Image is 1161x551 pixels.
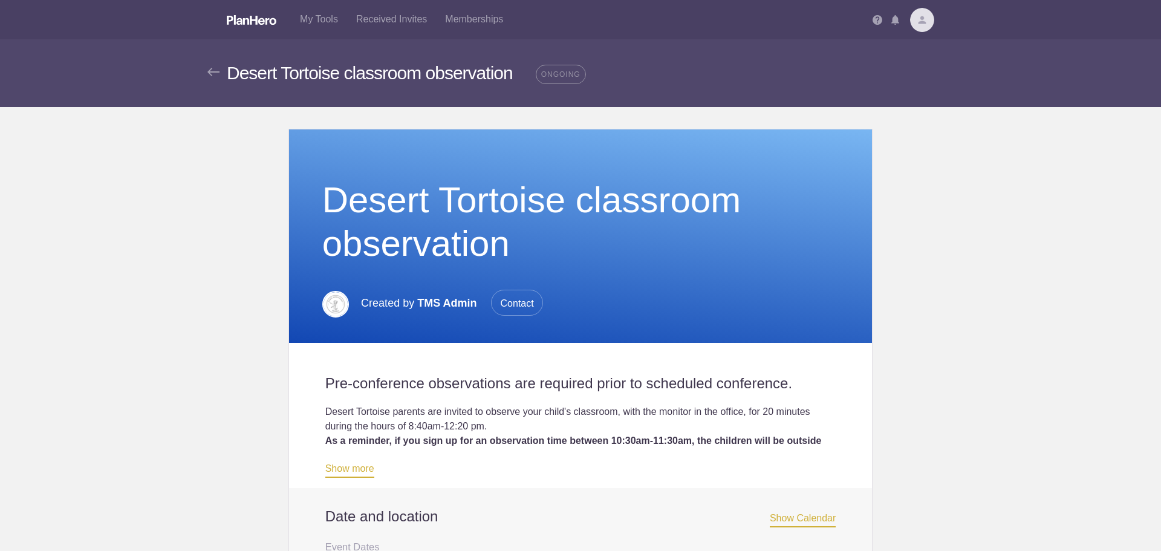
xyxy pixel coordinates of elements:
span: ONGOING [536,65,586,84]
p: Created by [361,290,543,316]
img: Davatar [910,8,934,32]
img: Help icon [873,15,882,25]
div: Desert Tortoise parents are invited to observe your child's classroom, with the monitor in the of... [325,405,836,434]
h2: Pre-conference observations are required prior to scheduled conference. [325,374,836,393]
span: Desert Tortoise classroom observation [227,63,513,83]
span: Contact [491,290,543,316]
img: Logo white planhero [227,15,276,25]
img: Logo 14 [322,291,349,318]
h2: Date and location [325,507,836,526]
span: TMS Admin [417,297,476,309]
img: Notifications [891,15,899,25]
a: Show more [325,463,374,478]
span: Show Calendar [770,513,836,527]
h1: Desert Tortoise classroom observation [322,178,839,266]
strong: As a reminder, if you sign up for an observation time between 10:30am-11:30am, the children will ... [325,435,822,460]
img: Back arrow gray [207,68,220,76]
